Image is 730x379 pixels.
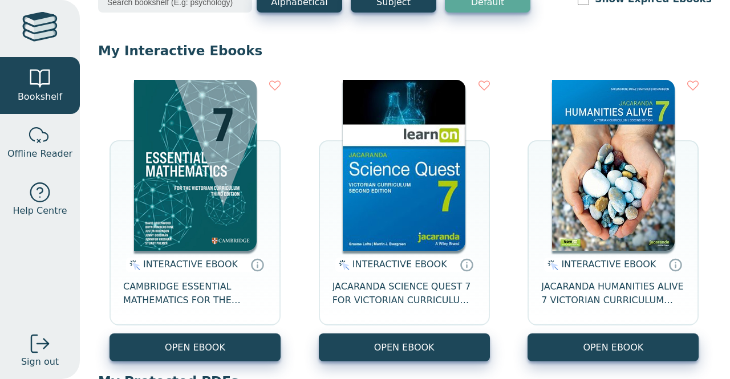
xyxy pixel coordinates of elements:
span: JACARANDA HUMANITIES ALIVE 7 VICTORIAN CURRICULUM LEARNON EBOOK 2E [541,280,685,307]
span: CAMBRIDGE ESSENTIAL MATHEMATICS FOR THE VICTORIAN CURRICULUM YEAR 7 EBOOK 3E [123,280,267,307]
a: Interactive eBooks are accessed online via the publisher’s portal. They contain interactive resou... [460,258,473,271]
a: Interactive eBooks are accessed online via the publisher’s portal. They contain interactive resou... [250,258,264,271]
img: interactive.svg [126,258,140,272]
span: INTERACTIVE EBOOK [143,259,238,270]
span: JACARANDA SCIENCE QUEST 7 FOR VICTORIAN CURRICULUM LEARNON 2E EBOOK [332,280,476,307]
button: OPEN EBOOK [109,333,281,361]
span: Help Centre [13,204,67,218]
img: a4cdec38-c0cf-47c5-bca4-515c5eb7b3e9.png [134,80,257,251]
span: Offline Reader [7,147,72,161]
button: OPEN EBOOK [528,333,699,361]
img: interactive.svg [335,258,350,272]
span: INTERACTIVE EBOOK [352,259,447,270]
p: My Interactive Ebooks [98,42,712,59]
button: OPEN EBOOK [319,333,490,361]
img: interactive.svg [544,258,558,272]
span: Sign out [21,355,59,369]
img: 329c5ec2-5188-ea11-a992-0272d098c78b.jpg [343,80,465,251]
img: 429ddfad-7b91-e911-a97e-0272d098c78b.jpg [552,80,675,251]
span: INTERACTIVE EBOOK [561,259,656,270]
a: Interactive eBooks are accessed online via the publisher’s portal. They contain interactive resou... [668,258,682,271]
span: Bookshelf [18,90,62,104]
